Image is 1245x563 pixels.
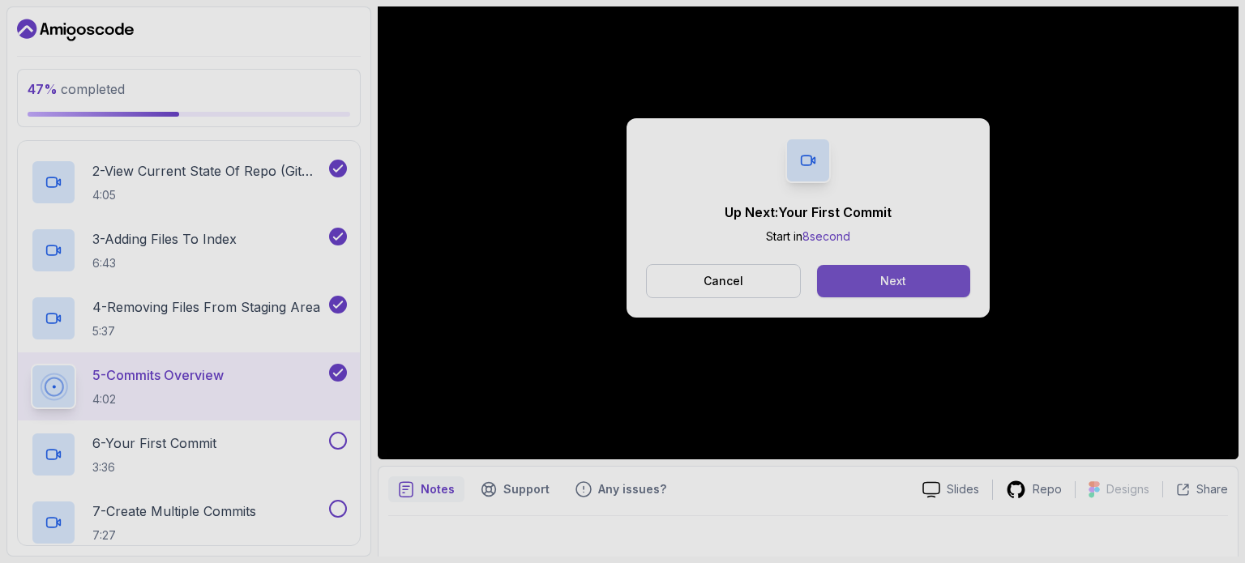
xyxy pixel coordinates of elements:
[725,203,892,222] p: Up Next: Your First Commit
[1033,481,1062,497] p: Repo
[92,527,256,544] p: 7:27
[31,432,347,477] button: 6-Your First Commit3:36
[566,476,676,502] button: Feedback button
[598,481,666,497] p: Any issues?
[92,433,216,453] p: 6 - Your First Commit
[880,273,906,289] div: Next
[31,500,347,545] button: 7-Create Multiple Commits7:27
[704,273,743,289] p: Cancel
[92,501,256,521] p: 7 - Create Multiple Commits
[817,265,970,297] button: Next
[31,160,347,205] button: 2-View Current State Of Repo (Git Status)4:05
[31,296,347,341] button: 4-Removing Files From Staging Area5:37
[92,297,320,317] p: 4 - Removing Files From Staging Area
[947,481,979,497] p: Slides
[17,17,134,43] a: Dashboard
[725,228,892,245] p: Start in
[92,161,326,181] p: 2 - View Current State Of Repo (Git Status)
[31,364,347,409] button: 5-Commits Overview4:02
[92,229,237,249] p: 3 - Adding Files To Index
[92,323,320,339] p: 5:37
[28,81,125,97] span: completed
[421,481,455,497] p: Notes
[92,365,224,385] p: 5 - Commits Overview
[388,476,464,502] button: notes button
[1196,481,1228,497] p: Share
[28,81,58,97] span: 47 %
[31,228,347,273] button: 3-Adding Files To Index6:43
[993,480,1075,500] a: Repo
[1106,481,1149,497] p: Designs
[92,187,326,203] p: 4:05
[802,229,850,243] span: 8 second
[92,255,237,271] p: 6:43
[909,481,992,498] a: Slides
[92,459,216,476] p: 3:36
[646,264,801,298] button: Cancel
[1162,481,1228,497] button: Share
[503,481,550,497] p: Support
[92,391,224,407] p: 4:02
[471,476,559,502] button: Support button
